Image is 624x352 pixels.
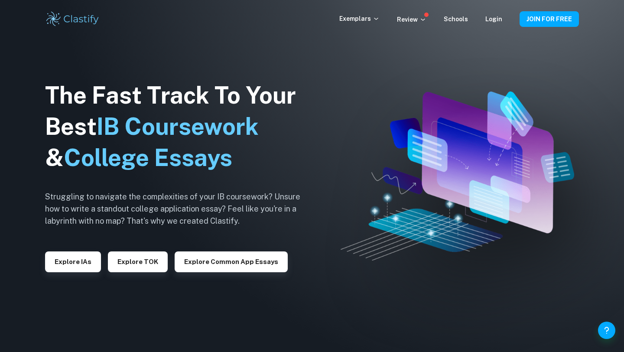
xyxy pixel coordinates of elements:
button: Explore IAs [45,251,101,272]
button: JOIN FOR FREE [520,11,579,27]
span: IB Coursework [97,113,259,140]
button: Help and Feedback [598,322,615,339]
a: Explore IAs [45,257,101,265]
button: Explore TOK [108,251,168,272]
h6: Struggling to navigate the complexities of your IB coursework? Unsure how to write a standout col... [45,191,314,227]
h1: The Fast Track To Your Best & [45,80,314,173]
a: Explore TOK [108,257,168,265]
a: Login [485,16,502,23]
span: College Essays [64,144,232,171]
button: Explore Common App essays [175,251,288,272]
p: Review [397,15,426,24]
img: Clastify hero [341,91,574,261]
a: Schools [444,16,468,23]
p: Exemplars [339,14,380,23]
img: Clastify logo [45,10,100,28]
a: Explore Common App essays [175,257,288,265]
